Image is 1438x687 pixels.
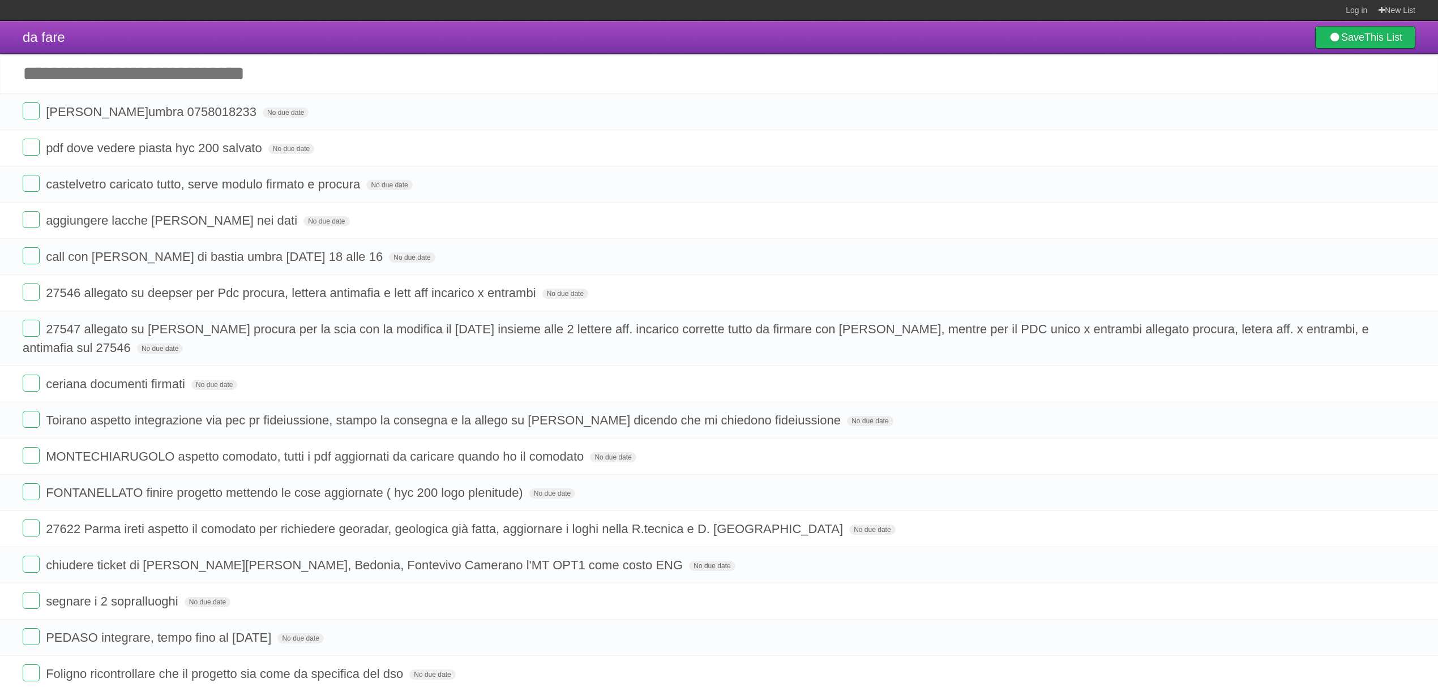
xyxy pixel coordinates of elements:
[23,664,40,681] label: Done
[23,483,40,500] label: Done
[46,141,265,155] span: pdf dove vedere piasta hyc 200 salvato
[366,180,412,190] span: No due date
[23,247,40,264] label: Done
[137,343,183,354] span: No due date
[23,519,40,536] label: Done
[23,556,40,573] label: Done
[590,452,636,462] span: No due date
[303,216,349,226] span: No due date
[23,102,40,119] label: Done
[46,594,181,608] span: segnare i 2 sopralluoghi
[1315,26,1415,49] a: SaveThis List
[1364,32,1402,43] b: This List
[277,633,323,643] span: No due date
[689,561,735,571] span: No due date
[849,525,895,535] span: No due date
[46,177,363,191] span: castelvetro caricato tutto, serve modulo firmato e procura
[23,175,40,192] label: Done
[46,105,259,119] span: [PERSON_NAME]umbra 0758018233
[268,144,314,154] span: No due date
[409,669,455,680] span: No due date
[542,289,588,299] span: No due date
[46,413,844,427] span: Toirano aspetto integrazione via pec pr fideiussione, stampo la consegna e la allego su [PERSON_N...
[46,486,526,500] span: FONTANELLATO finire progetto mettendo le cose aggiornate ( hyc 200 logo plenitude)
[185,597,230,607] span: No due date
[23,592,40,609] label: Done
[46,630,274,645] span: PEDASO integrare, tempo fino al [DATE]
[23,29,65,45] span: da fare
[23,322,1369,355] span: 27547 allegato su [PERSON_NAME] procura per la scia con la modifica il [DATE] insieme alle 2 lett...
[46,558,686,572] span: chiudere ticket di [PERSON_NAME][PERSON_NAME], Bedonia, Fontevivo Camerano l'MT OPT1 come costo ENG
[46,522,846,536] span: 27622 Parma ireti aspetto il comodato per richiedere georadar, geologica già fatta, aggiornare i ...
[23,320,40,337] label: Done
[389,252,435,263] span: No due date
[23,139,40,156] label: Done
[23,411,40,428] label: Done
[46,449,587,463] span: MONTECHIARUGOLO aspetto comodato, tutti i pdf aggiornati da caricare quando ho il comodato
[529,488,575,499] span: No due date
[46,667,406,681] span: Foligno ricontrollare che il progetto sia come da specifica del dso
[23,375,40,392] label: Done
[847,416,893,426] span: No due date
[263,108,309,118] span: No due date
[191,380,237,390] span: No due date
[46,213,300,227] span: aggiungere lacche [PERSON_NAME] nei dati
[23,211,40,228] label: Done
[46,250,386,264] span: call con [PERSON_NAME] di bastia umbra [DATE] 18 alle 16
[46,377,188,391] span: ceriana documenti firmati
[46,286,538,300] span: 27546 allegato su deepser per Pdc procura, lettera antimafia e lett aff incarico x entrambi
[23,447,40,464] label: Done
[23,284,40,300] label: Done
[23,628,40,645] label: Done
